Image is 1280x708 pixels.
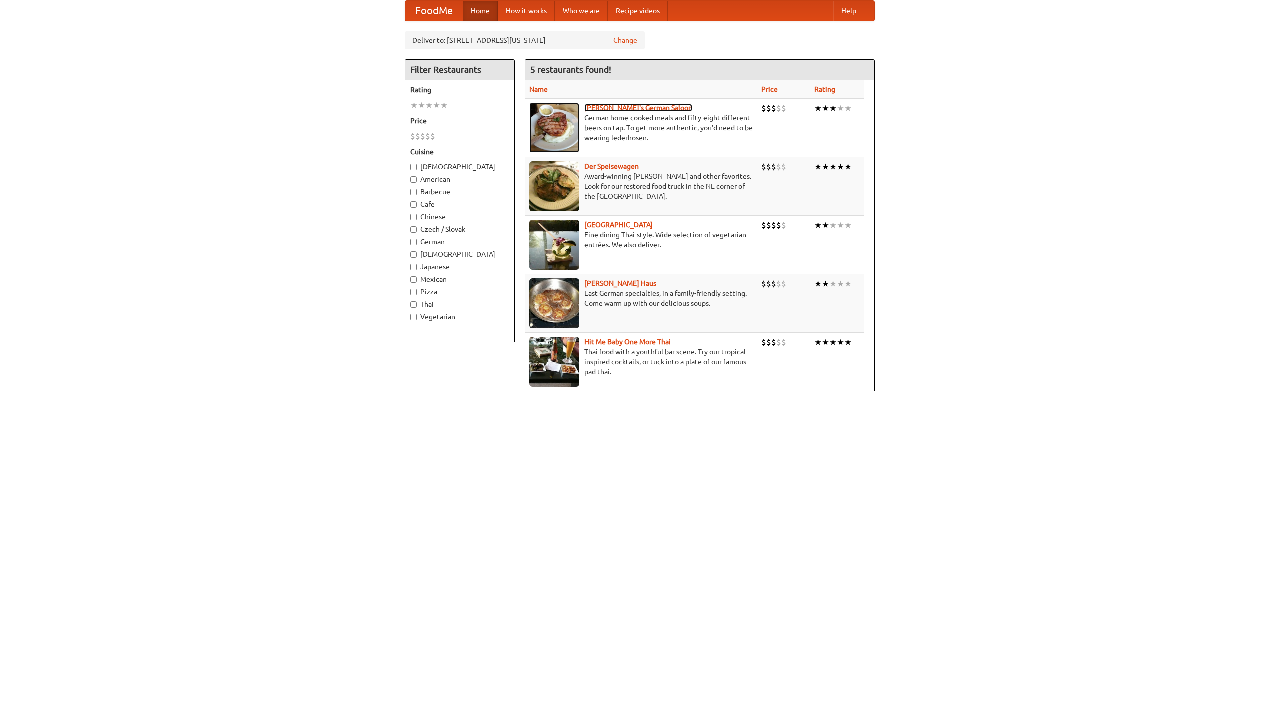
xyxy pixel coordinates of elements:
a: Home [463,1,498,21]
li: $ [766,337,771,348]
a: Rating [814,85,835,93]
li: $ [771,161,776,172]
li: $ [781,278,786,289]
a: [PERSON_NAME]'s German Saloon [584,104,692,112]
li: $ [761,278,766,289]
li: ★ [440,100,448,111]
h5: Rating [410,85,509,95]
li: ★ [425,100,433,111]
li: $ [766,161,771,172]
li: ★ [822,337,829,348]
li: ★ [822,278,829,289]
input: Chinese [410,214,417,220]
li: $ [776,103,781,114]
img: kohlhaus.jpg [529,278,579,328]
li: ★ [837,278,844,289]
input: Thai [410,301,417,308]
li: ★ [418,100,425,111]
li: ★ [844,103,852,114]
li: ★ [829,220,837,231]
label: Thai [410,299,509,309]
li: $ [766,278,771,289]
a: How it works [498,1,555,21]
li: $ [766,220,771,231]
label: Barbecue [410,187,509,197]
li: ★ [844,337,852,348]
li: ★ [814,337,822,348]
input: German [410,239,417,245]
li: ★ [837,161,844,172]
li: $ [415,131,420,142]
label: Japanese [410,262,509,272]
a: Name [529,85,548,93]
input: American [410,176,417,183]
li: ★ [822,220,829,231]
li: ★ [829,103,837,114]
li: ★ [814,278,822,289]
li: ★ [814,220,822,231]
h5: Cuisine [410,147,509,157]
li: $ [766,103,771,114]
label: German [410,237,509,247]
li: ★ [822,161,829,172]
input: Japanese [410,264,417,270]
li: $ [781,161,786,172]
li: $ [776,337,781,348]
a: Change [613,35,637,45]
input: Pizza [410,289,417,295]
p: Fine dining Thai-style. Wide selection of vegetarian entrées. We also deliver. [529,230,753,250]
img: babythai.jpg [529,337,579,387]
li: $ [771,220,776,231]
a: Who we are [555,1,608,21]
li: ★ [837,220,844,231]
label: Cafe [410,199,509,209]
li: $ [761,161,766,172]
li: $ [781,337,786,348]
label: Mexican [410,274,509,284]
li: ★ [837,337,844,348]
li: ★ [829,278,837,289]
a: Recipe videos [608,1,668,21]
li: $ [781,220,786,231]
a: [GEOGRAPHIC_DATA] [584,221,653,229]
a: [PERSON_NAME] Haus [584,279,656,287]
input: Vegetarian [410,314,417,320]
a: Price [761,85,778,93]
li: ★ [433,100,440,111]
label: Pizza [410,287,509,297]
ng-pluralize: 5 restaurants found! [530,65,611,74]
li: ★ [814,103,822,114]
div: Deliver to: [STREET_ADDRESS][US_STATE] [405,31,645,49]
input: Barbecue [410,189,417,195]
b: Der Speisewagen [584,162,639,170]
label: American [410,174,509,184]
li: $ [761,220,766,231]
li: $ [776,161,781,172]
input: [DEMOGRAPHIC_DATA] [410,251,417,258]
input: [DEMOGRAPHIC_DATA] [410,164,417,170]
a: Hit Me Baby One More Thai [584,338,671,346]
img: esthers.jpg [529,103,579,153]
li: ★ [844,278,852,289]
input: Mexican [410,276,417,283]
label: Czech / Slovak [410,224,509,234]
li: $ [430,131,435,142]
h4: Filter Restaurants [405,60,514,80]
li: ★ [829,161,837,172]
p: East German specialties, in a family-friendly setting. Come warm up with our delicious soups. [529,288,753,308]
label: [DEMOGRAPHIC_DATA] [410,249,509,259]
li: ★ [844,161,852,172]
li: $ [761,337,766,348]
li: $ [781,103,786,114]
li: $ [425,131,430,142]
label: Chinese [410,212,509,222]
li: ★ [410,100,418,111]
img: speisewagen.jpg [529,161,579,211]
label: [DEMOGRAPHIC_DATA] [410,162,509,172]
p: German home-cooked meals and fifty-eight different beers on tap. To get more authentic, you'd nee... [529,113,753,143]
li: $ [771,278,776,289]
